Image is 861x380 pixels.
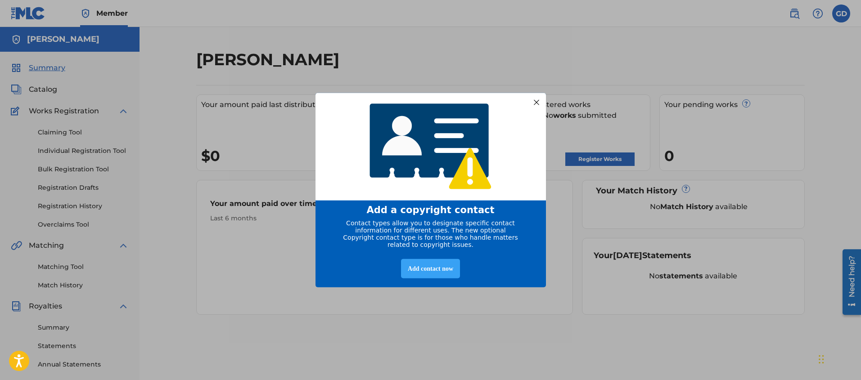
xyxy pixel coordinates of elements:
div: Open Resource Center [7,3,25,69]
div: Need help? [10,10,22,51]
div: Add contact now [401,259,460,278]
div: Add a copyright contact [327,205,535,215]
div: entering modal [316,93,546,287]
span: Contact types allow you to designate specific contact information for different uses. The new opt... [343,219,518,248]
img: 4768233920565408.png [364,97,498,196]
